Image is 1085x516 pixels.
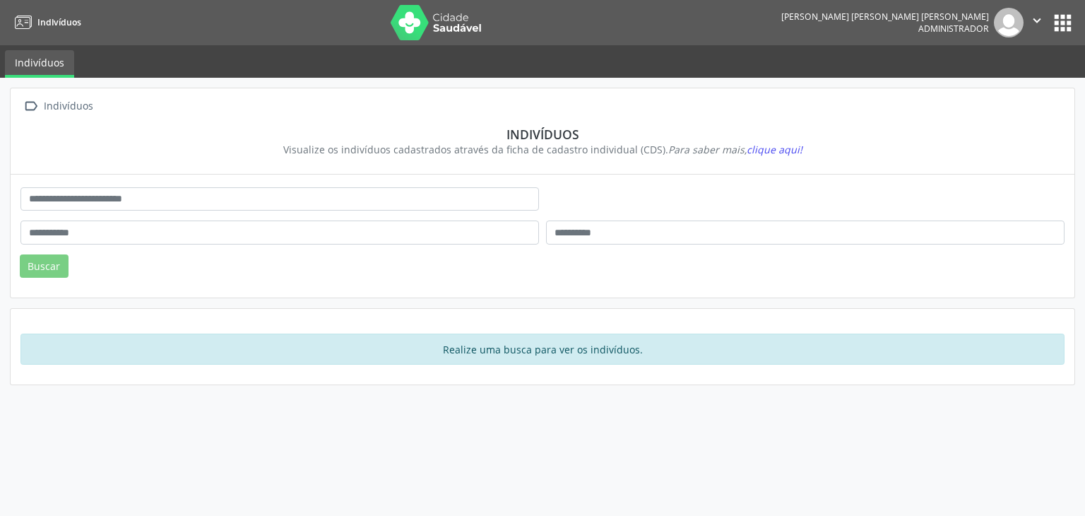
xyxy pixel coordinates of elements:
[30,142,1055,157] div: Visualize os indivíduos cadastrados através da ficha de cadastro individual (CDS).
[781,11,989,23] div: [PERSON_NAME] [PERSON_NAME] [PERSON_NAME]
[37,16,81,28] span: Indivíduos
[20,96,41,117] i: 
[918,23,989,35] span: Administrador
[30,127,1055,142] div: Indivíduos
[1029,13,1045,28] i: 
[20,96,95,117] a:  Indivíduos
[5,50,74,78] a: Indivíduos
[1050,11,1075,35] button: apps
[10,11,81,34] a: Indivíduos
[747,143,802,156] span: clique aqui!
[20,334,1065,365] div: Realize uma busca para ver os indivíduos.
[994,8,1024,37] img: img
[1024,8,1050,37] button: 
[41,96,95,117] div: Indivíduos
[20,254,69,278] button: Buscar
[668,143,802,156] i: Para saber mais,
